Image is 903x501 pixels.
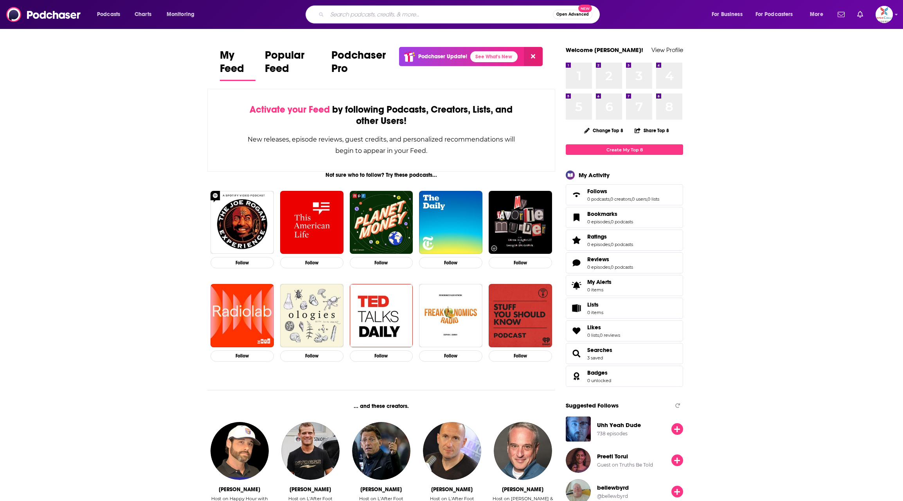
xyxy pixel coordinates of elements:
button: Follow [350,350,413,362]
a: Reviews [587,256,633,263]
span: New [578,5,592,12]
span: Lists [587,301,599,308]
span: Logged in as josh.delacy [876,6,893,23]
img: Freakonomics Radio [419,284,482,347]
a: Searches [587,347,612,354]
a: Lists [566,298,683,319]
a: 0 lists [587,332,599,338]
span: Bookmarks [566,207,683,228]
button: open menu [750,8,804,21]
a: The Joe Rogan Experience [210,191,274,254]
a: 0 episodes [587,264,610,270]
a: Show notifications dropdown [854,8,866,21]
a: 0 unlocked [587,378,611,383]
span: , [647,196,648,202]
button: Follow [671,454,683,466]
a: Podchaser Pro [331,48,394,81]
img: Ologies with Alie Ward [280,284,344,347]
img: John Hardin [210,422,268,480]
span: bellewbyrd [597,484,629,491]
img: Preeti Torul [566,448,591,473]
a: Follows [587,188,659,195]
img: Planet Money [350,191,413,254]
span: Lists [568,303,584,314]
div: Daniel Riolo [360,486,402,493]
a: See What's New [470,51,518,62]
span: , [599,332,600,338]
a: Daniel Riolo [352,422,410,480]
span: Ratings [566,230,683,251]
div: My Activity [579,171,610,179]
a: 0 podcasts [611,264,633,270]
a: 3 saved [587,355,603,361]
span: Reviews [587,256,609,263]
a: My Feed [220,48,255,81]
span: My Alerts [587,278,612,286]
button: Follow [350,257,413,268]
span: Follows [587,188,607,195]
button: open menu [706,8,752,21]
img: Gilbert Brisbois [423,422,481,480]
a: The Daily [419,191,482,254]
a: Show notifications dropdown [835,8,848,21]
button: open menu [804,8,833,21]
img: My Favorite Murder with Karen Kilgariff and Georgia Hardstark [489,191,552,254]
button: Follow [489,350,552,362]
span: Popular Feed [265,48,322,80]
a: Ratings [587,233,633,240]
a: This American Life [280,191,344,254]
a: 0 reviews [600,332,620,338]
span: Reviews [566,252,683,273]
div: by following Podcasts, Creators, Lists, and other Users! [247,104,516,127]
div: John Hardin [219,486,260,493]
span: Charts [135,9,151,20]
span: , [631,196,632,202]
span: 0 items [587,287,612,293]
span: Preeti Torul [597,453,628,460]
a: 0 podcasts [611,219,633,224]
span: Lists [587,301,603,308]
span: My Feed [220,48,255,80]
a: 0 users [632,196,647,202]
a: 0 podcasts [611,242,633,247]
a: Searches [568,348,584,359]
span: Badges [587,369,608,376]
img: Dan Bernstein [494,422,552,480]
button: Change Top 8 [579,126,628,135]
button: Follow [419,350,482,362]
a: Ratings [568,235,584,246]
a: Charts [130,8,156,21]
span: Bookmarks [587,210,617,217]
button: open menu [161,8,205,21]
img: Uhh Yeah Dude [566,417,591,442]
span: Searches [566,343,683,364]
button: Follow [210,350,274,362]
img: Stuff You Should Know [489,284,552,347]
span: For Business [712,9,743,20]
div: 738 episodes [597,431,628,436]
a: 0 creators [610,196,631,202]
button: Follow [671,486,683,497]
a: Bookmarks [568,212,584,223]
div: @bellewbyrd [597,493,628,499]
span: My Alerts [568,280,584,291]
button: Follow [419,257,482,268]
a: 0 podcasts [587,196,610,202]
a: Uhh Yeah Dude [597,421,641,429]
img: TED Talks Daily [350,284,413,347]
img: Radiolab [210,284,274,347]
button: Open AdvancedNew [553,10,592,19]
button: Show profile menu [876,6,893,23]
span: Open Advanced [556,13,589,16]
